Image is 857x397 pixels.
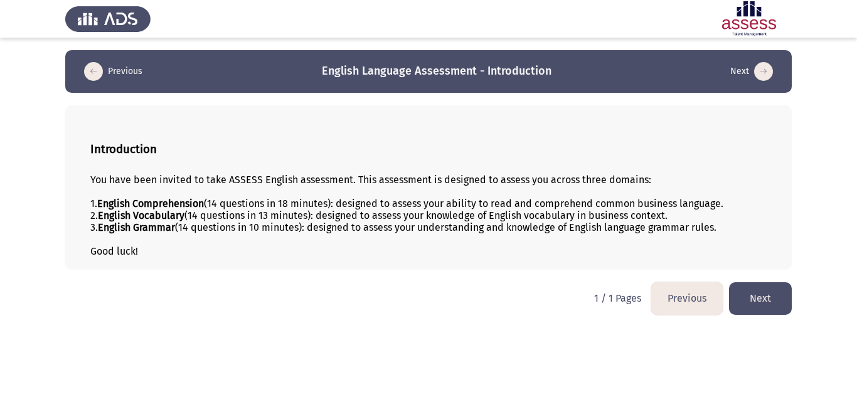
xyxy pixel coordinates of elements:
[90,174,767,186] div: You have been invited to take ASSESS English assessment. This assessment is designed to assess yo...
[706,1,792,36] img: Assessment logo of ASSESS English Language Assessment (3 Module) (Ad - IB)
[98,221,175,233] b: English Grammar
[729,282,792,314] button: load next page
[90,142,157,156] b: Introduction
[651,282,723,314] button: load previous page
[90,198,767,209] div: 1. (14 questions in 18 minutes): designed to assess your ability to read and comprehend common bu...
[65,1,151,36] img: Assess Talent Management logo
[98,209,184,221] b: English Vocabulary
[97,198,204,209] b: English Comprehension
[90,245,767,257] div: Good luck!
[90,221,767,233] div: 3. (14 questions in 10 minutes): designed to assess your understanding and knowledge of English l...
[727,61,777,82] button: load next page
[322,63,551,79] h3: English Language Assessment - Introduction
[90,209,767,221] div: 2. (14 questions in 13 minutes): designed to assess your knowledge of English vocabulary in busin...
[594,292,641,304] p: 1 / 1 Pages
[80,61,146,82] button: load previous page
